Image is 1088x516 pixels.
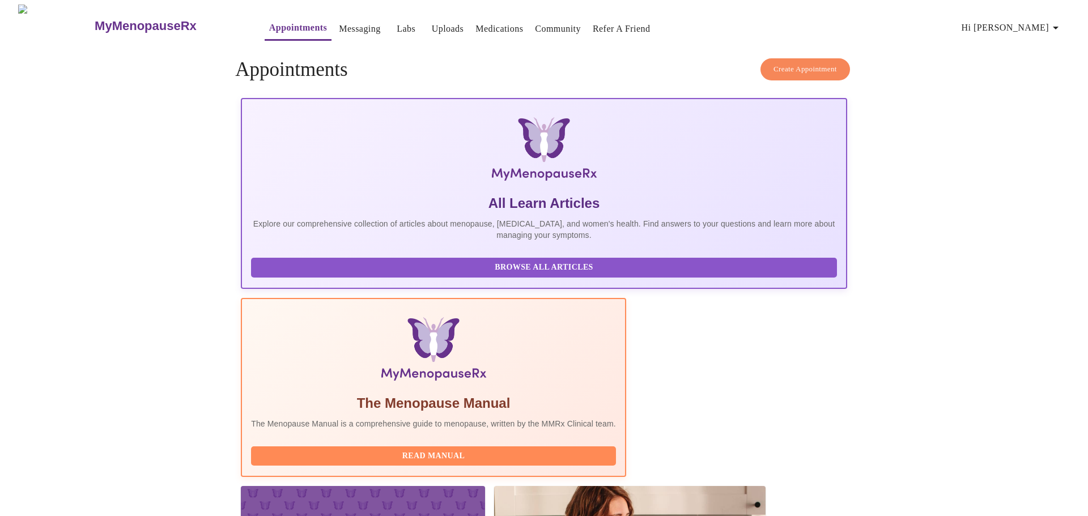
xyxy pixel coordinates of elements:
[432,21,464,37] a: Uploads
[334,18,385,40] button: Messaging
[962,20,1062,36] span: Hi [PERSON_NAME]
[530,18,585,40] button: Community
[251,394,616,412] h5: The Menopause Manual
[760,58,850,80] button: Create Appointment
[251,418,616,429] p: The Menopause Manual is a comprehensive guide to menopause, written by the MMRx Clinical team.
[251,262,840,271] a: Browse All Articles
[773,63,837,76] span: Create Appointment
[309,317,558,385] img: Menopause Manual
[95,19,197,33] h3: MyMenopauseRx
[251,258,837,278] button: Browse All Articles
[265,16,331,41] button: Appointments
[957,16,1067,39] button: Hi [PERSON_NAME]
[397,21,415,37] a: Labs
[475,21,523,37] a: Medications
[18,5,93,47] img: MyMenopauseRx Logo
[535,21,581,37] a: Community
[269,20,327,36] a: Appointments
[262,261,826,275] span: Browse All Articles
[427,18,469,40] button: Uploads
[588,18,655,40] button: Refer a Friend
[262,449,605,463] span: Read Manual
[251,194,837,212] h5: All Learn Articles
[251,446,616,466] button: Read Manual
[593,21,651,37] a: Refer a Friend
[93,6,242,46] a: MyMenopauseRx
[251,218,837,241] p: Explore our comprehensive collection of articles about menopause, [MEDICAL_DATA], and women's hea...
[342,117,746,185] img: MyMenopauseRx Logo
[388,18,424,40] button: Labs
[235,58,853,81] h4: Appointments
[471,18,528,40] button: Medications
[251,450,619,460] a: Read Manual
[339,21,380,37] a: Messaging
